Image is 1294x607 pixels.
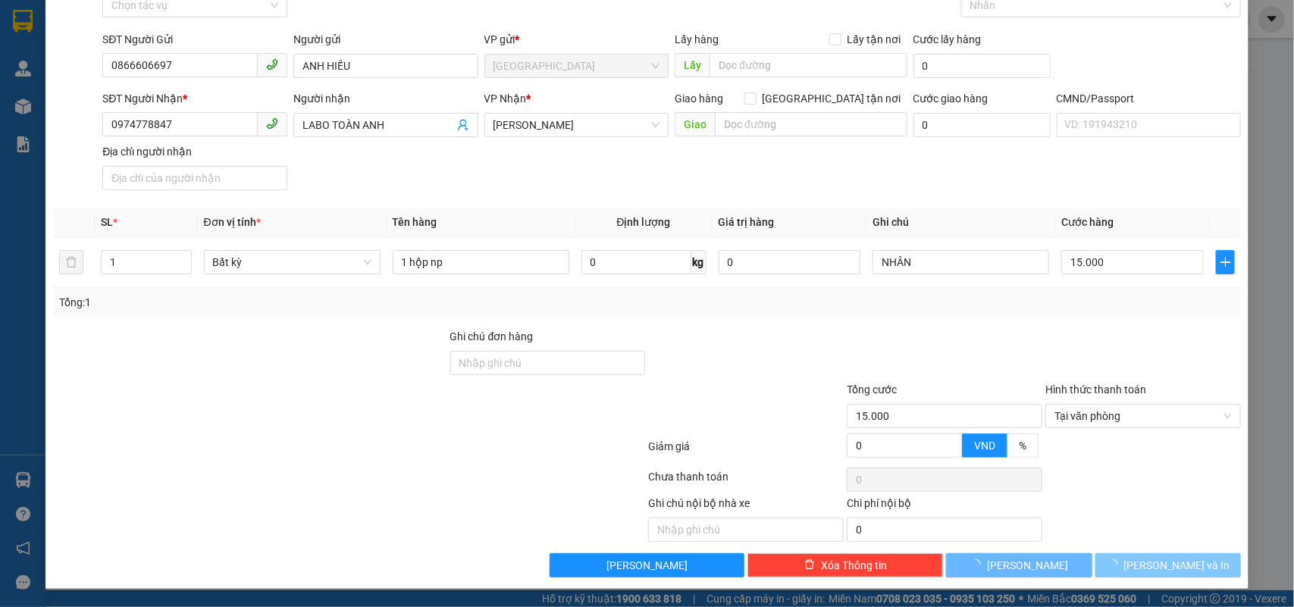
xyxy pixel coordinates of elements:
span: Giá trị hàng [719,216,775,228]
span: Lấy hàng [675,33,719,45]
span: loading [1108,559,1124,570]
div: Người nhận [293,90,478,107]
div: SĐT Người Gửi [102,31,287,48]
span: Giao hàng [675,92,723,105]
span: delete [804,559,815,571]
input: Ghi Chú [873,250,1049,274]
label: Hình thức thanh toán [1045,383,1146,396]
input: Dọc đường [715,112,907,136]
span: user-add [457,119,469,131]
span: loading [970,559,987,570]
input: Địa chỉ của người nhận [102,166,287,190]
div: Địa chỉ người nhận [102,143,287,160]
label: Ghi chú đơn hàng [450,330,534,343]
label: Cước lấy hàng [913,33,982,45]
span: Tổng cước [847,383,897,396]
span: Đơn vị tính [204,216,261,228]
span: plus [1217,256,1234,268]
div: VP gửi [484,31,669,48]
span: [PERSON_NAME] [606,557,688,574]
button: [PERSON_NAME] [946,553,1092,577]
button: [PERSON_NAME] và In [1095,553,1241,577]
div: Ghi chú nội bộ nhà xe [648,495,844,518]
div: CMND/Passport [1057,90,1242,107]
span: [PERSON_NAME] [987,557,1068,574]
button: plus [1216,250,1235,274]
span: Xóa Thông tin [821,557,887,574]
div: Người gửi [293,31,478,48]
span: % [1019,440,1026,452]
span: [PERSON_NAME] và In [1124,557,1230,574]
th: Ghi chú [866,208,1055,237]
input: Cước lấy hàng [913,54,1051,78]
span: Hồ Chí Minh [493,114,660,136]
span: kg [691,250,707,274]
button: deleteXóa Thông tin [747,553,943,577]
span: Cước hàng [1061,216,1114,228]
span: Lấy tận nơi [841,31,907,48]
span: Giao [675,112,715,136]
input: Dọc đường [710,53,907,77]
span: VND [974,440,995,452]
div: Giảm giá [647,438,846,465]
input: Cước giao hàng [913,113,1051,137]
span: Tên hàng [393,216,437,228]
div: Chưa thanh toán [647,468,846,495]
span: VP Nhận [484,92,527,105]
input: 0 [719,250,861,274]
label: Cước giao hàng [913,92,989,105]
span: Lấy [675,53,710,77]
input: Nhập ghi chú [648,518,844,542]
span: phone [266,117,278,130]
button: [PERSON_NAME] [550,553,745,577]
span: Định lượng [617,216,671,228]
input: VD: Bàn, Ghế [393,250,569,274]
span: Bất kỳ [213,251,371,274]
span: SL [101,216,113,228]
input: Ghi chú đơn hàng [450,351,646,375]
div: SĐT Người Nhận [102,90,287,107]
button: delete [59,250,83,274]
span: Tại văn phòng [1054,405,1232,427]
span: phone [266,58,278,70]
span: Tiền Giang [493,55,660,77]
span: [GEOGRAPHIC_DATA] tận nơi [757,90,907,107]
div: Chi phí nội bộ [847,495,1042,518]
div: Tổng: 1 [59,294,500,311]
